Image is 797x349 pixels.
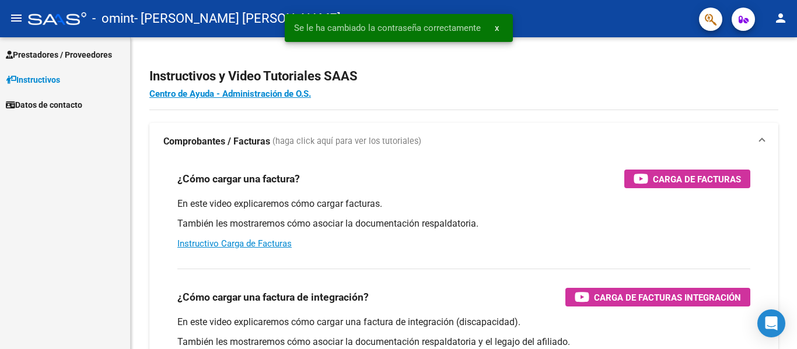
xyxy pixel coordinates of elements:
[177,238,292,249] a: Instructivo Carga de Facturas
[624,170,750,188] button: Carga de Facturas
[163,135,270,148] strong: Comprobantes / Facturas
[594,290,741,305] span: Carga de Facturas Integración
[774,11,788,25] mat-icon: person
[272,135,421,148] span: (haga click aquí para ver los tutoriales)
[177,171,300,187] h3: ¿Cómo cargar una factura?
[757,309,785,337] div: Open Intercom Messenger
[149,89,311,99] a: Centro de Ayuda - Administración de O.S.
[149,65,778,87] h2: Instructivos y Video Tutoriales SAAS
[6,48,112,61] span: Prestadores / Proveedores
[177,217,750,230] p: También les mostraremos cómo asociar la documentación respaldatoria.
[495,23,499,33] span: x
[653,172,741,186] span: Carga de Facturas
[92,6,134,31] span: - omint
[177,289,369,305] h3: ¿Cómo cargar una factura de integración?
[177,336,750,348] p: También les mostraremos cómo asociar la documentación respaldatoria y el legajo del afiliado.
[565,288,750,306] button: Carga de Facturas Integración
[6,73,60,86] span: Instructivos
[9,11,23,25] mat-icon: menu
[149,123,778,160] mat-expansion-panel-header: Comprobantes / Facturas (haga click aquí para ver los tutoriales)
[177,198,750,210] p: En este video explicaremos cómo cargar facturas.
[177,316,750,329] p: En este video explicaremos cómo cargar una factura de integración (discapacidad).
[6,98,82,111] span: Datos de contacto
[134,6,341,31] span: - [PERSON_NAME] [PERSON_NAME]
[294,22,481,34] span: Se le ha cambiado la contraseña correctamente
[485,17,508,38] button: x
